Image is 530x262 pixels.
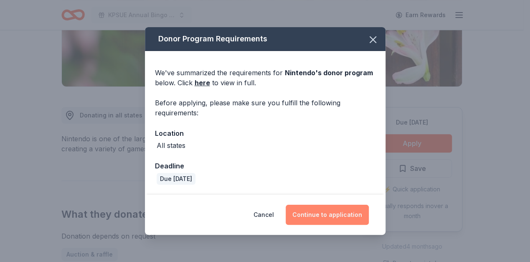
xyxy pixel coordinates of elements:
[155,160,375,171] div: Deadline
[157,140,185,150] div: All states
[155,98,375,118] div: Before applying, please make sure you fulfill the following requirements:
[145,27,385,51] div: Donor Program Requirements
[155,68,375,88] div: We've summarized the requirements for below. Click to view in full.
[195,78,210,88] a: here
[254,205,274,225] button: Cancel
[157,173,195,185] div: Due [DATE]
[286,205,369,225] button: Continue to application
[155,128,375,139] div: Location
[285,69,373,77] span: Nintendo 's donor program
